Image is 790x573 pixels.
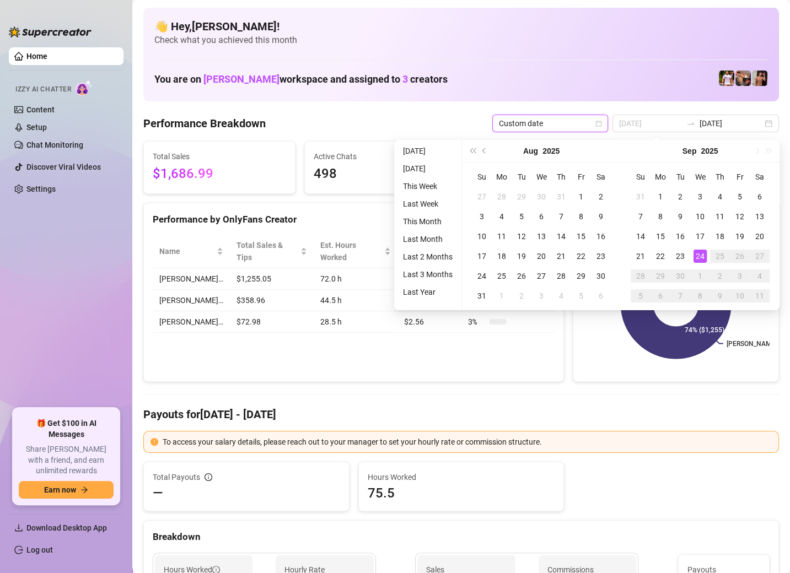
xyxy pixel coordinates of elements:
td: 2025-10-09 [710,286,730,306]
div: 26 [733,250,746,263]
div: 22 [574,250,588,263]
td: 2025-09-26 [730,246,750,266]
div: 2 [594,190,608,203]
div: 2 [515,289,528,302]
div: 1 [654,190,667,203]
div: 7 [555,210,568,223]
td: 2025-09-29 [651,266,670,286]
td: [PERSON_NAME]… [153,311,230,333]
span: calendar [595,120,602,127]
div: 27 [475,190,488,203]
td: 2025-08-17 [472,246,492,266]
button: Earn nowarrow-right [19,481,114,499]
div: 4 [713,190,727,203]
li: This Week [399,180,457,193]
div: 15 [654,230,667,243]
div: 26 [515,269,528,283]
span: Custom date [499,115,601,132]
div: 24 [475,269,488,283]
div: 23 [674,250,687,263]
div: 29 [654,269,667,283]
td: 2025-08-13 [531,226,551,246]
td: 2025-09-21 [631,246,651,266]
span: Hours Worked [368,471,555,483]
td: 2025-08-26 [512,266,531,286]
td: 2025-08-24 [472,266,492,286]
td: $2.56 [397,311,461,333]
span: 498 [314,164,447,185]
div: Performance by OnlyFans Creator [153,212,555,227]
div: 30 [674,269,687,283]
td: 2025-10-11 [750,286,770,306]
th: Mo [651,167,670,187]
td: 2025-08-07 [551,207,571,226]
text: [PERSON_NAME]… [727,340,782,348]
td: 2025-09-01 [651,187,670,207]
button: Choose a month [523,140,538,162]
div: 11 [713,210,727,223]
div: 12 [515,230,528,243]
th: Fr [730,167,750,187]
div: 7 [634,210,647,223]
td: 2025-09-28 [631,266,651,286]
th: Mo [492,167,512,187]
td: [PERSON_NAME]… [153,268,230,290]
td: 2025-09-11 [710,207,730,226]
div: 31 [555,190,568,203]
div: 20 [753,230,766,243]
img: Hector [719,71,734,86]
span: exclamation-circle [151,438,158,446]
span: download [14,523,23,532]
div: 29 [574,269,588,283]
div: 28 [495,190,508,203]
img: logo-BBDzfeDw.svg [9,26,92,37]
td: 2025-08-30 [591,266,611,286]
td: 2025-09-16 [670,226,690,246]
li: Last 2 Months [399,250,457,263]
div: 8 [574,210,588,223]
div: Est. Hours Worked [320,239,383,263]
div: 7 [674,289,687,302]
td: 44.5 h [314,290,398,311]
span: Active Chats [314,150,447,163]
td: 2025-09-06 [750,187,770,207]
td: 2025-09-12 [730,207,750,226]
div: 30 [535,190,548,203]
th: Sa [591,167,611,187]
div: 6 [654,289,667,302]
td: 2025-07-31 [551,187,571,207]
th: We [690,167,710,187]
td: $1,255.05 [230,268,314,290]
div: 16 [674,230,687,243]
div: 25 [713,250,727,263]
span: Name [159,245,214,257]
td: $72.98 [230,311,314,333]
div: 10 [694,210,707,223]
td: 2025-09-27 [750,246,770,266]
div: 5 [574,289,588,302]
span: Total Sales [153,150,286,163]
td: 2025-07-29 [512,187,531,207]
img: AI Chatter [76,80,93,96]
div: 12 [733,210,746,223]
td: 2025-08-01 [571,187,591,207]
td: 2025-08-31 [472,286,492,306]
span: Earn now [44,485,76,494]
div: 1 [495,289,508,302]
h4: 👋 Hey, [PERSON_NAME] ! [154,19,768,34]
span: 3 [402,73,408,85]
td: 2025-10-08 [690,286,710,306]
td: 2025-08-22 [571,246,591,266]
td: 2025-10-06 [651,286,670,306]
h4: Payouts for [DATE] - [DATE] [143,407,779,422]
span: Check what you achieved this month [154,34,768,46]
button: Last year (Control + left) [466,140,479,162]
a: Chat Monitoring [26,140,83,149]
div: 13 [753,210,766,223]
a: Setup [26,123,47,132]
div: 31 [475,289,488,302]
td: 2025-09-25 [710,246,730,266]
div: 4 [555,289,568,302]
h4: Performance Breakdown [143,116,266,131]
input: End date [700,117,762,129]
